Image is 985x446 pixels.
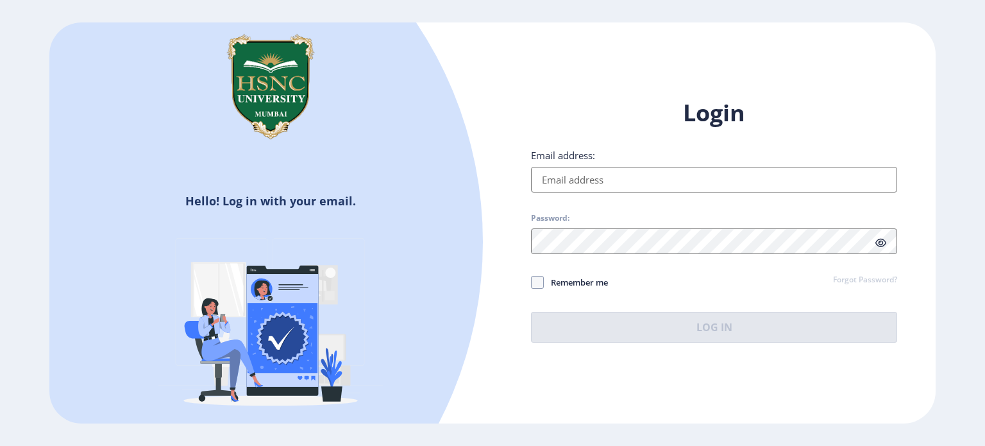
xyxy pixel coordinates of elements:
[531,312,897,343] button: Log In
[531,98,897,128] h1: Login
[531,213,569,223] label: Password:
[206,22,335,151] img: hsnc.png
[544,275,608,290] span: Remember me
[531,149,595,162] label: Email address:
[158,214,383,438] img: Verified-rafiki.svg
[833,275,897,286] a: Forgot Password?
[531,167,897,193] input: Email address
